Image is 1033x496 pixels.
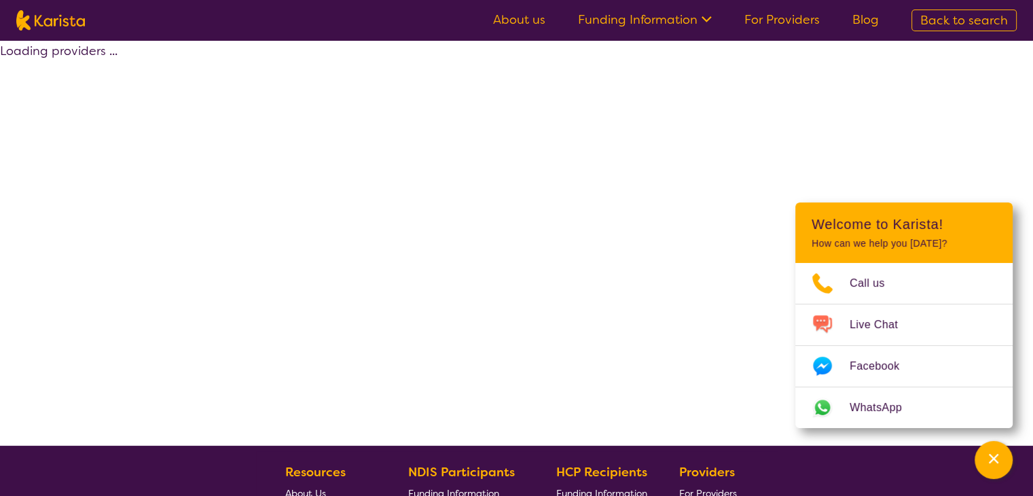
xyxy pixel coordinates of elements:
b: Providers [679,464,735,480]
b: Resources [285,464,346,480]
span: Live Chat [850,315,914,335]
b: NDIS Participants [408,464,515,480]
span: Call us [850,273,901,294]
a: Funding Information [578,12,712,28]
span: WhatsApp [850,397,918,418]
b: HCP Recipients [556,464,647,480]
a: For Providers [744,12,820,28]
img: Karista logo [16,10,85,31]
a: Back to search [911,10,1017,31]
ul: Choose channel [795,263,1013,428]
button: Channel Menu [975,441,1013,479]
a: Blog [852,12,879,28]
div: Channel Menu [795,202,1013,428]
p: How can we help you [DATE]? [812,238,996,249]
h2: Welcome to Karista! [812,216,996,232]
span: Back to search [920,12,1008,29]
span: Facebook [850,356,916,376]
a: About us [493,12,545,28]
a: Web link opens in a new tab. [795,387,1013,428]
